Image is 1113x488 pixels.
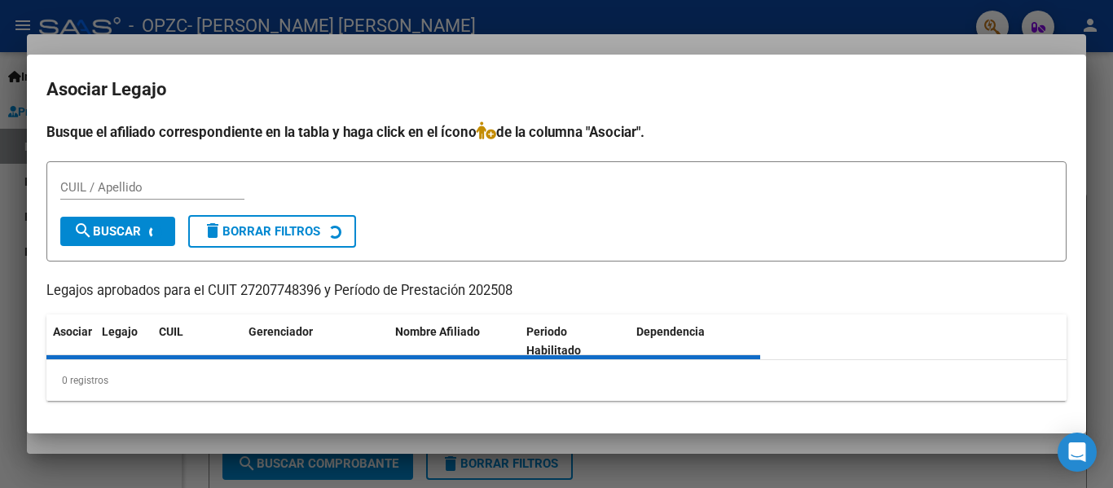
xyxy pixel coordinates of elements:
datatable-header-cell: Asociar [46,314,95,368]
button: Borrar Filtros [188,215,356,248]
datatable-header-cell: CUIL [152,314,242,368]
datatable-header-cell: Nombre Afiliado [389,314,520,368]
span: Gerenciador [249,325,313,338]
h2: Asociar Legajo [46,74,1067,105]
div: Open Intercom Messenger [1058,433,1097,472]
span: Legajo [102,325,138,338]
datatable-header-cell: Dependencia [630,314,761,368]
div: 0 registros [46,360,1067,401]
p: Legajos aprobados para el CUIT 27207748396 y Período de Prestación 202508 [46,281,1067,301]
span: Dependencia [636,325,705,338]
span: Borrar Filtros [203,224,320,239]
span: Asociar [53,325,92,338]
mat-icon: search [73,221,93,240]
datatable-header-cell: Legajo [95,314,152,368]
span: CUIL [159,325,183,338]
datatable-header-cell: Periodo Habilitado [520,314,630,368]
span: Buscar [73,224,141,239]
button: Buscar [60,217,175,246]
span: Nombre Afiliado [395,325,480,338]
span: Periodo Habilitado [526,325,581,357]
mat-icon: delete [203,221,222,240]
h4: Busque el afiliado correspondiente en la tabla y haga click en el ícono de la columna "Asociar". [46,121,1067,143]
datatable-header-cell: Gerenciador [242,314,389,368]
